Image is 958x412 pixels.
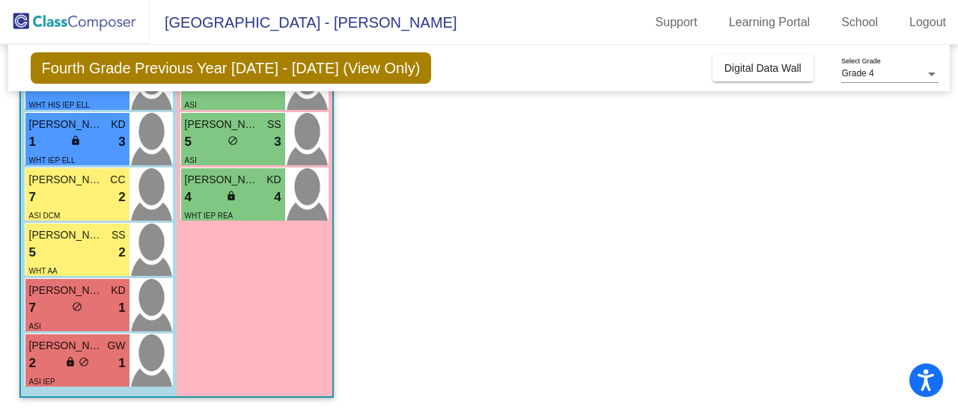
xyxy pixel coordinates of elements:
[29,188,36,207] span: 7
[111,283,125,298] span: KD
[29,156,76,165] span: WHT IEP ELL
[70,135,81,146] span: lock
[185,156,197,165] span: ASI
[274,132,281,152] span: 3
[29,117,104,132] span: [PERSON_NAME]
[65,357,76,367] span: lock
[29,267,58,275] span: WHT AA
[29,283,104,298] span: [PERSON_NAME]
[841,68,873,79] span: Grade 4
[185,212,234,220] span: WHT IEP REA
[29,243,36,262] span: 5
[29,227,104,243] span: [PERSON_NAME]
[185,172,260,188] span: [PERSON_NAME]
[118,243,125,262] span: 2
[112,227,126,243] span: SS
[829,10,890,34] a: School
[267,117,281,132] span: SS
[118,298,125,318] span: 1
[29,378,55,386] span: ASI IEP
[897,10,958,34] a: Logout
[29,132,36,152] span: 1
[118,354,125,373] span: 1
[29,101,90,109] span: WHT HIS IEP ELL
[29,338,104,354] span: [PERSON_NAME]
[228,135,238,146] span: do_not_disturb_alt
[266,172,281,188] span: KD
[107,338,125,354] span: GW
[29,354,36,373] span: 2
[644,10,710,34] a: Support
[724,62,802,74] span: Digital Data Wall
[29,212,61,220] span: ASI DCM
[29,172,104,188] span: [PERSON_NAME]
[118,188,125,207] span: 2
[185,188,192,207] span: 4
[79,357,89,367] span: do_not_disturb_alt
[111,117,125,132] span: KD
[110,172,125,188] span: CC
[72,301,82,312] span: do_not_disturb_alt
[31,52,432,84] span: Fourth Grade Previous Year [DATE] - [DATE] (View Only)
[274,188,281,207] span: 4
[185,117,260,132] span: [PERSON_NAME]
[185,101,197,109] span: ASI
[226,191,237,201] span: lock
[713,55,814,82] button: Digital Data Wall
[185,132,192,152] span: 5
[29,322,41,330] span: ASI
[29,298,36,318] span: 7
[717,10,823,34] a: Learning Portal
[150,10,457,34] span: [GEOGRAPHIC_DATA] - [PERSON_NAME]
[118,132,125,152] span: 3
